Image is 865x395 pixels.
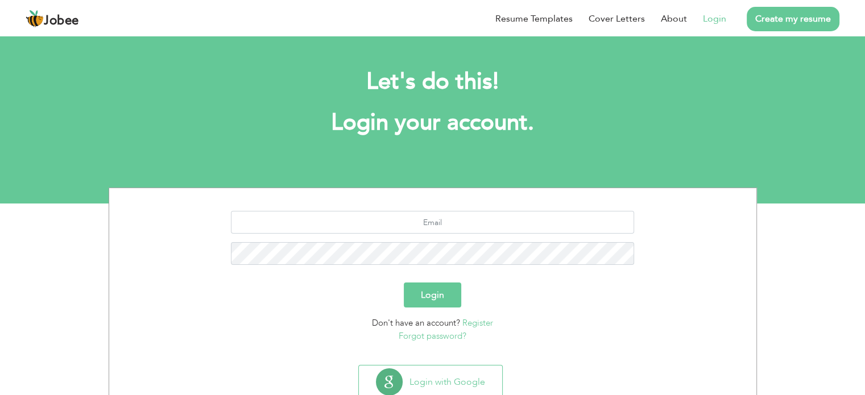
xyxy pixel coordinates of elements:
[703,12,726,26] a: Login
[372,317,460,329] span: Don't have an account?
[399,330,466,342] a: Forgot password?
[747,7,839,31] a: Create my resume
[661,12,687,26] a: About
[26,10,79,28] a: Jobee
[495,12,573,26] a: Resume Templates
[26,10,44,28] img: jobee.io
[589,12,645,26] a: Cover Letters
[126,67,740,97] h2: Let's do this!
[126,108,740,138] h1: Login your account.
[231,211,634,234] input: Email
[462,317,493,329] a: Register
[404,282,461,307] button: Login
[44,15,79,27] span: Jobee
